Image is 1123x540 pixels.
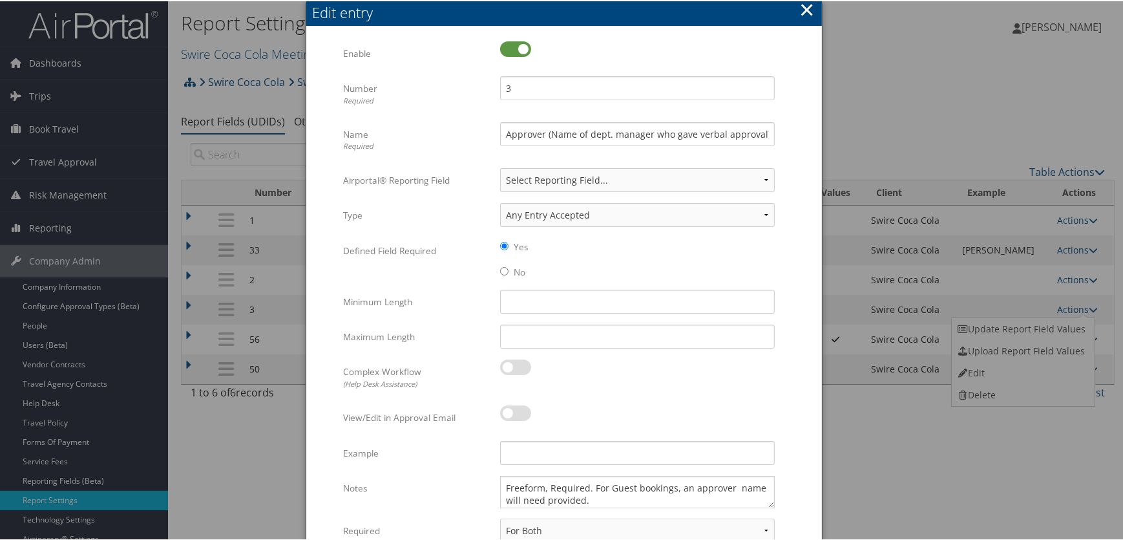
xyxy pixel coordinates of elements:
[343,404,490,429] label: View/Edit in Approval Email
[343,75,490,111] label: Number
[313,1,822,21] div: Edit entry
[343,288,490,313] label: Minimum Length
[343,94,490,105] div: Required
[343,323,490,348] label: Maximum Length
[343,167,490,191] label: Airportal® Reporting Field
[343,121,490,157] label: Name
[514,265,525,277] label: No
[343,237,490,262] label: Defined Field Required
[514,239,528,252] label: Yes
[343,40,490,65] label: Enable
[343,358,490,394] label: Complex Workflow
[343,440,490,464] label: Example
[343,140,490,151] div: Required
[343,202,490,226] label: Type
[343,475,490,499] label: Notes
[343,378,490,389] div: (Help Desk Assistance)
